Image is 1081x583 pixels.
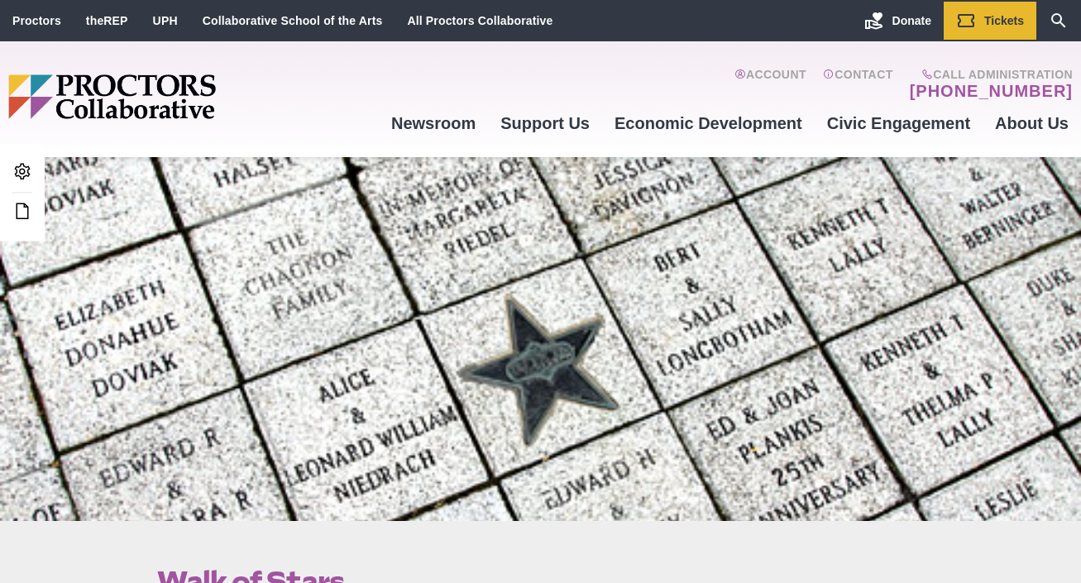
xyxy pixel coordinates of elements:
[8,74,343,119] img: Proctors logo
[983,101,1081,146] a: About Us
[153,14,178,27] a: UPH
[944,2,1036,40] a: Tickets
[823,68,893,101] a: Contact
[734,68,806,101] a: Account
[86,14,128,27] a: theREP
[602,101,815,146] a: Economic Development
[852,2,944,40] a: Donate
[379,101,488,146] a: Newsroom
[905,68,1073,81] span: Call Administration
[910,81,1073,101] a: [PHONE_NUMBER]
[8,157,36,188] a: Admin Area
[8,197,36,227] a: Edit this Post/Page
[488,101,602,146] a: Support Us
[407,14,552,27] a: All Proctors Collaborative
[892,14,931,27] span: Donate
[203,14,383,27] a: Collaborative School of the Arts
[815,101,983,146] a: Civic Engagement
[12,14,61,27] a: Proctors
[984,14,1024,27] span: Tickets
[1036,2,1081,40] a: Search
